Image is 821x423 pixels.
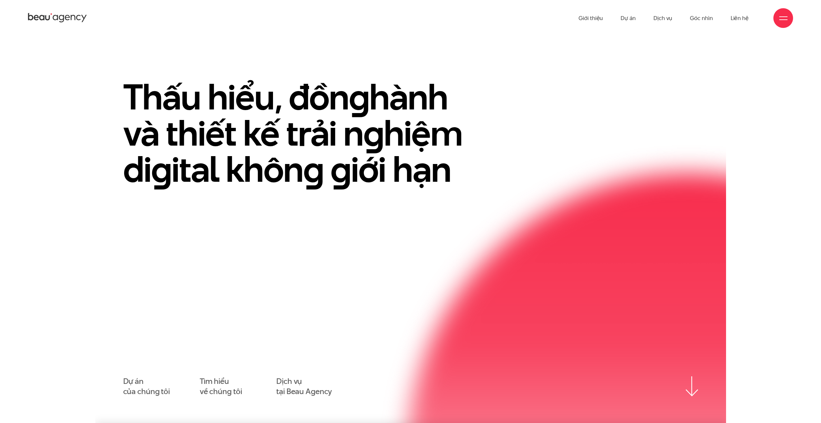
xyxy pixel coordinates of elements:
a: Dự áncủa chúng tôi [123,376,170,397]
en: g [151,145,171,194]
a: Dịch vụtại Beau Agency [276,376,332,397]
en: g [349,72,369,122]
a: Tìm hiểuvề chúng tôi [200,376,242,397]
en: g [363,108,384,158]
en: g [331,145,351,194]
h1: Thấu hiểu, đồn hành và thiết kế trải n hiệm di ital khôn iới hạn [123,79,485,187]
en: g [303,145,324,194]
